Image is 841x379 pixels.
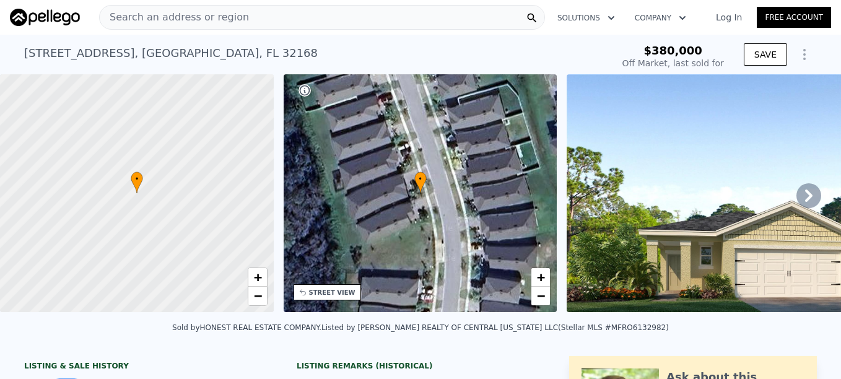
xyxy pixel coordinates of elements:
div: [STREET_ADDRESS] , [GEOGRAPHIC_DATA] , FL 32168 [24,45,318,62]
div: Sold by HONEST REAL ESTATE COMPANY . [172,323,321,332]
span: − [537,288,545,303]
a: Zoom out [531,287,550,305]
a: Zoom in [531,268,550,287]
div: STREET VIEW [309,288,355,297]
div: Listing Remarks (Historical) [297,361,544,371]
a: Zoom in [248,268,267,287]
span: Search an address or region [100,10,249,25]
span: • [414,173,427,185]
div: LISTING & SALE HISTORY [24,361,272,373]
span: • [131,173,143,185]
button: Solutions [547,7,625,29]
span: + [253,269,261,285]
button: Company [625,7,696,29]
div: Listed by [PERSON_NAME] REALTY OF CENTRAL [US_STATE] LLC (Stellar MLS #MFRO6132982) [321,323,669,332]
a: Log In [701,11,757,24]
div: • [131,172,143,193]
img: Pellego [10,9,80,26]
span: − [253,288,261,303]
div: • [414,172,427,193]
div: Off Market, last sold for [622,57,724,69]
a: Free Account [757,7,831,28]
button: Show Options [792,42,817,67]
span: + [537,269,545,285]
a: Zoom out [248,287,267,305]
button: SAVE [744,43,787,66]
span: $380,000 [643,44,702,57]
